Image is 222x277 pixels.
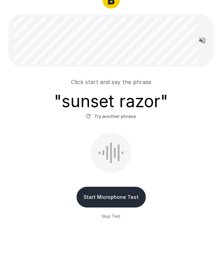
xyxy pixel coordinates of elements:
[77,187,146,207] button: Start Microphone Test
[54,92,168,111] h3: " sunset razor "
[101,213,121,220] span: Skip Test
[195,34,209,47] button: Read questions aloud
[84,111,138,122] button: Try another phrase
[71,78,151,86] p: Click start and say the phrase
